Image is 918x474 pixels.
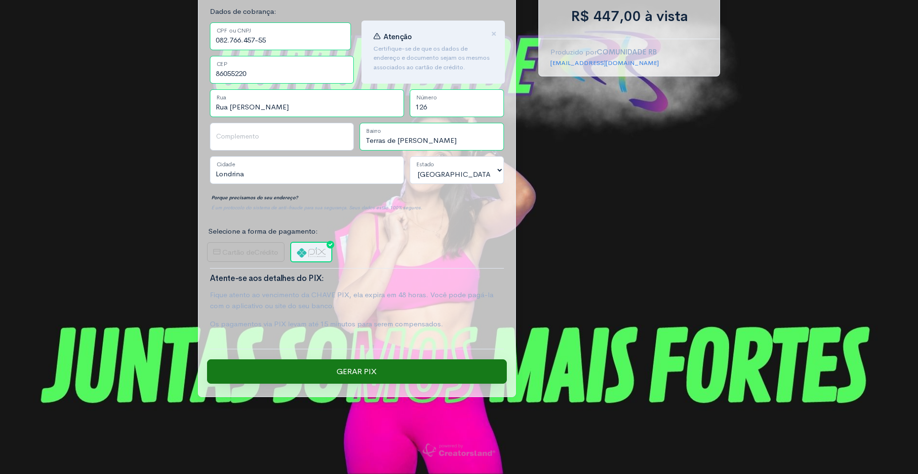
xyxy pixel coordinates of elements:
strong: COMUNIDADE RB [597,47,657,56]
label: Crédito [207,242,284,262]
span: × [491,27,497,41]
button: Close [491,29,497,40]
p: Fique atento ao vencimento da CHAVE PIX, ela expira em 48 horas. Você pode pagá-la com o aplicati... [210,290,504,311]
div: R$ 447,00 à vista [550,6,708,27]
span: Cartão de [222,248,254,257]
input: Número [410,89,504,117]
h3: Atente-se aos detalhes do PIX: [210,274,504,283]
p: Produzido por [550,47,708,58]
img: pix-logo-9c6f7f1e21d0dbbe27cc39d8b486803e509c07734d8fd270ca391423bc61e7ca.png [297,248,326,258]
img: powered-by-creatorsland-e1a4e4bebae488dff9c9a81466bc3db6f0b7cf8c8deafde3238028c30cb33651.png [423,443,495,457]
a: [EMAIL_ADDRESS][DOMAIN_NAME] [550,59,659,67]
p: Certifique-se de que os dados de endereço e documento sejam os mesmos associados ao cartão de cré... [373,44,493,72]
input: Gerar PIX [207,359,507,384]
input: Cidade [210,156,404,184]
label: Dados de cobrança: [210,6,276,17]
strong: Porque precisamos do seu endereço? [211,194,298,201]
input: CEP [210,56,354,84]
input: Rua [210,89,404,117]
div: É um protocolo do sistema de anti-fraude para sua segurança. Seus dados estão 100% seguros. [210,203,504,213]
input: Complemento [210,123,354,151]
input: CPF ou CNPJ [210,22,351,50]
label: Selecione a forma de pagamento: [208,226,318,237]
h4: Atenção [373,32,493,41]
input: Bairro [360,123,504,151]
p: Os pagamentos via PIX levam até 15 minutos para serem compensados. [210,319,504,330]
